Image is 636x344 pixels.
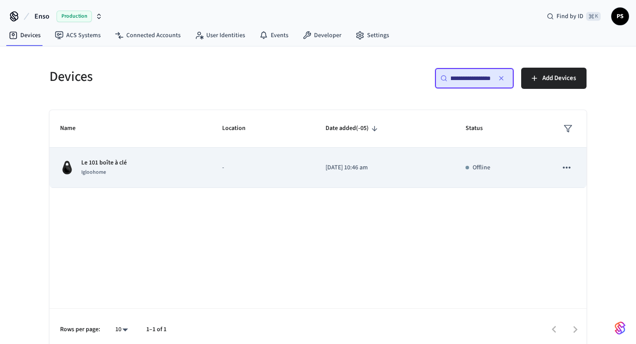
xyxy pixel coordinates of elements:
span: Enso [34,11,49,22]
button: Add Devices [521,68,587,89]
div: 10 [111,323,132,336]
span: Find by ID [556,12,583,21]
span: Igloohome [81,168,106,176]
span: Location [222,122,257,135]
p: Le 101 boîte à clé [81,158,127,168]
a: User Identities [188,27,252,43]
a: Connected Accounts [108,27,188,43]
a: Developer [295,27,348,43]
a: Events [252,27,295,43]
span: Name [60,122,87,135]
h5: Devices [49,68,313,86]
img: igloohome_igke [60,161,74,175]
span: ⌘ K [586,12,601,21]
span: Add Devices [542,73,576,84]
a: ACS Systems [48,27,108,43]
span: Status [466,122,494,135]
p: [DATE] 10:46 am [326,163,444,172]
span: Date added(-05) [326,122,380,135]
p: Offline [473,163,490,172]
button: PS [611,8,629,25]
p: Rows per page: [60,325,100,334]
table: sticky table [49,110,587,188]
a: Settings [348,27,396,43]
span: Production [57,11,92,22]
img: SeamLogoGradient.69752ec5.svg [615,321,625,335]
p: - [222,163,304,172]
p: 1–1 of 1 [146,325,167,334]
a: Devices [2,27,48,43]
div: Find by ID⌘ K [540,8,608,24]
span: PS [612,8,628,24]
